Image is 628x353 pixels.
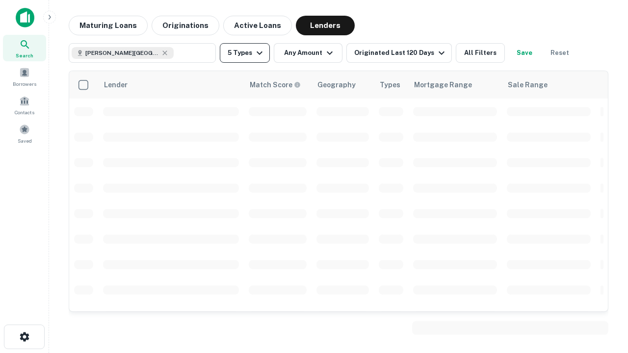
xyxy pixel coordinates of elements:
img: capitalize-icon.png [16,8,34,27]
button: Lenders [296,16,355,35]
a: Contacts [3,92,46,118]
th: Mortgage Range [408,71,502,99]
th: Types [374,71,408,99]
button: Maturing Loans [69,16,148,35]
a: Borrowers [3,63,46,90]
span: Contacts [15,108,34,116]
button: Originations [152,16,219,35]
a: Search [3,35,46,61]
iframe: Chat Widget [579,275,628,322]
div: Sale Range [508,79,548,91]
span: [PERSON_NAME][GEOGRAPHIC_DATA], [GEOGRAPHIC_DATA] [85,49,159,57]
button: Originated Last 120 Days [346,43,452,63]
span: Search [16,51,33,59]
div: Types [380,79,400,91]
th: Geography [312,71,374,99]
div: Originated Last 120 Days [354,47,447,59]
div: Lender [104,79,128,91]
button: Save your search to get updates of matches that match your search criteria. [509,43,540,63]
button: Any Amount [274,43,342,63]
button: Active Loans [223,16,292,35]
th: Capitalize uses an advanced AI algorithm to match your search with the best lender. The match sco... [244,71,312,99]
div: Capitalize uses an advanced AI algorithm to match your search with the best lender. The match sco... [250,79,301,90]
button: 5 Types [220,43,270,63]
th: Lender [98,71,244,99]
div: Geography [317,79,356,91]
th: Sale Range [502,71,596,99]
span: Saved [18,137,32,145]
button: All Filters [456,43,505,63]
span: Borrowers [13,80,36,88]
a: Saved [3,120,46,147]
h6: Match Score [250,79,299,90]
div: Mortgage Range [414,79,472,91]
button: Reset [544,43,576,63]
